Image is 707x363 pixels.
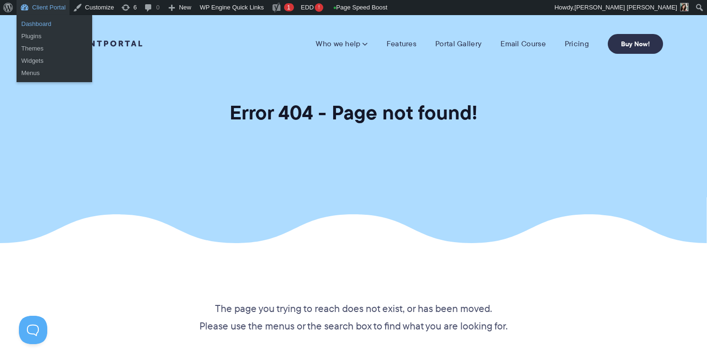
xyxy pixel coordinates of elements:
[315,3,323,12] div: !
[17,67,92,79] a: Menus
[500,39,546,49] a: Email Course
[17,55,92,67] a: Widgets
[17,18,92,30] a: Dashboard
[17,30,92,42] a: Plugins
[316,39,367,49] a: Who we help
[387,39,416,49] a: Features
[435,39,482,49] a: Portal Gallery
[17,40,92,82] ul: Client Portal
[88,300,619,335] p: The page you trying to reach does not exist, or has been moved. Please use the menus or the searc...
[565,39,589,49] a: Pricing
[17,15,92,45] ul: Client Portal
[575,4,677,11] span: [PERSON_NAME] [PERSON_NAME]
[230,100,478,125] h1: Error 404 - Page not found!
[17,42,92,55] a: Themes
[608,34,663,54] a: Buy Now!
[19,316,47,344] iframe: Toggle Customer Support
[287,4,290,11] span: 1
